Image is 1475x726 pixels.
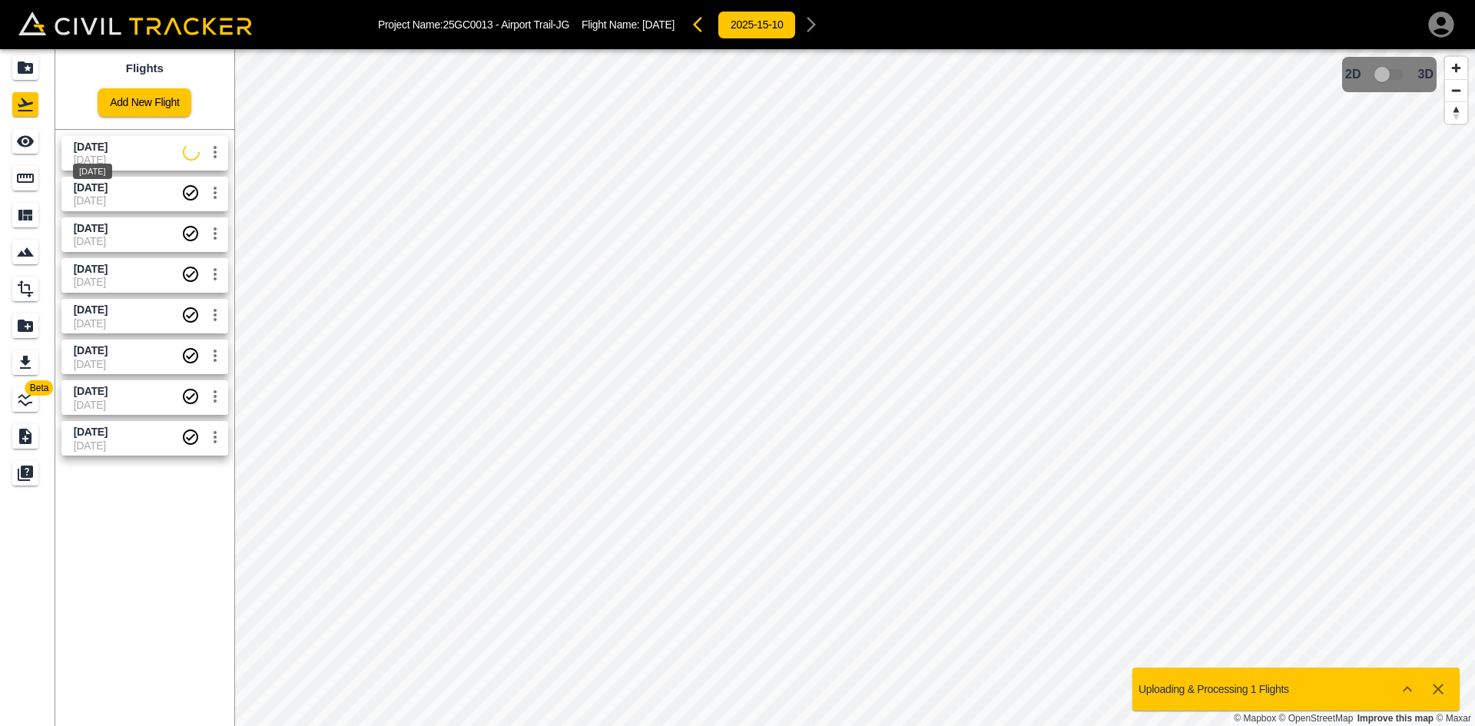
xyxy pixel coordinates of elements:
p: Uploading & Processing 1 Flights [1139,683,1289,695]
button: Reset bearing to north [1445,101,1467,124]
a: Maxar [1436,713,1471,724]
img: Civil Tracker [18,12,252,35]
canvas: Map [234,49,1475,726]
button: 2025-15-10 [718,11,796,39]
a: OpenStreetMap [1279,713,1354,724]
button: Zoom out [1445,79,1467,101]
span: 2D [1345,68,1361,81]
a: Map feedback [1357,713,1434,724]
span: 3D [1418,68,1434,81]
span: [DATE] [642,18,675,31]
a: Mapbox [1234,713,1276,724]
p: Project Name: 25GC0013 - Airport Trail-JG [378,18,569,31]
span: 3D model not uploaded yet [1367,60,1412,89]
button: Zoom in [1445,57,1467,79]
div: [DATE] [73,164,112,179]
p: Flight Name: [582,18,675,31]
button: Show more [1392,674,1423,704]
